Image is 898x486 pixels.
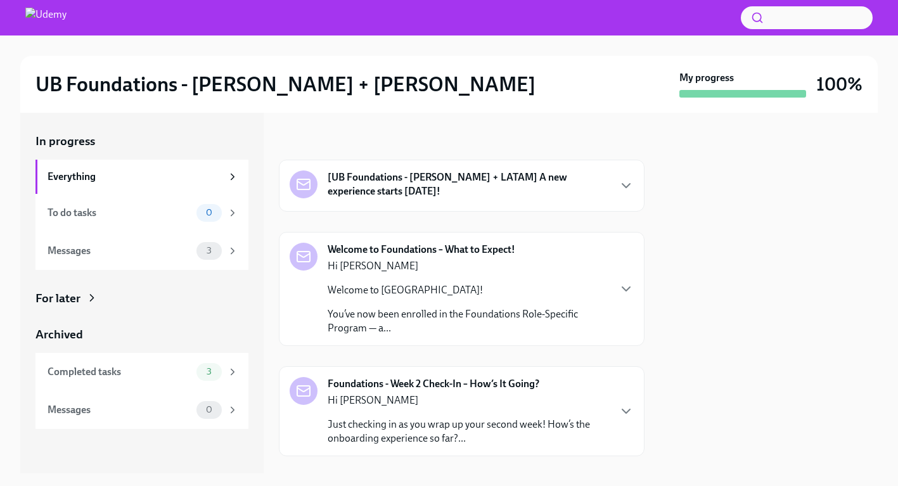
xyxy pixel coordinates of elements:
span: 3 [199,246,219,255]
a: Archived [35,326,248,343]
a: Messages0 [35,391,248,429]
strong: [UB Foundations - [PERSON_NAME] + LATAM] A new experience starts [DATE]! [328,170,608,198]
a: For later [35,290,248,307]
span: 0 [198,208,220,217]
a: Everything [35,160,248,194]
p: Welcome to [GEOGRAPHIC_DATA]! [328,283,608,297]
p: Hi [PERSON_NAME] [328,393,608,407]
div: For later [35,290,80,307]
strong: Foundations - Week 2 Check-In – How’s It Going? [328,377,539,391]
div: Completed tasks [48,365,191,379]
a: To do tasks0 [35,194,248,232]
div: Messages [48,244,191,258]
div: Messages [48,403,191,417]
span: 3 [199,367,219,376]
p: Hi [PERSON_NAME] [328,259,608,273]
a: Messages3 [35,232,248,270]
strong: My progress [679,71,734,85]
p: Just checking in as you wrap up your second week! How’s the onboarding experience so far?... [328,418,608,445]
div: Everything [48,170,222,184]
strong: Welcome to Foundations – What to Expect! [328,243,515,257]
span: 0 [198,405,220,414]
div: To do tasks [48,206,191,220]
div: In progress [279,133,338,150]
h2: UB Foundations - [PERSON_NAME] + [PERSON_NAME] [35,72,536,97]
a: Completed tasks3 [35,353,248,391]
p: You’ve now been enrolled in the Foundations Role-Specific Program — a... [328,307,608,335]
h3: 100% [816,73,863,96]
img: Udemy [25,8,67,28]
a: In progress [35,133,248,150]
